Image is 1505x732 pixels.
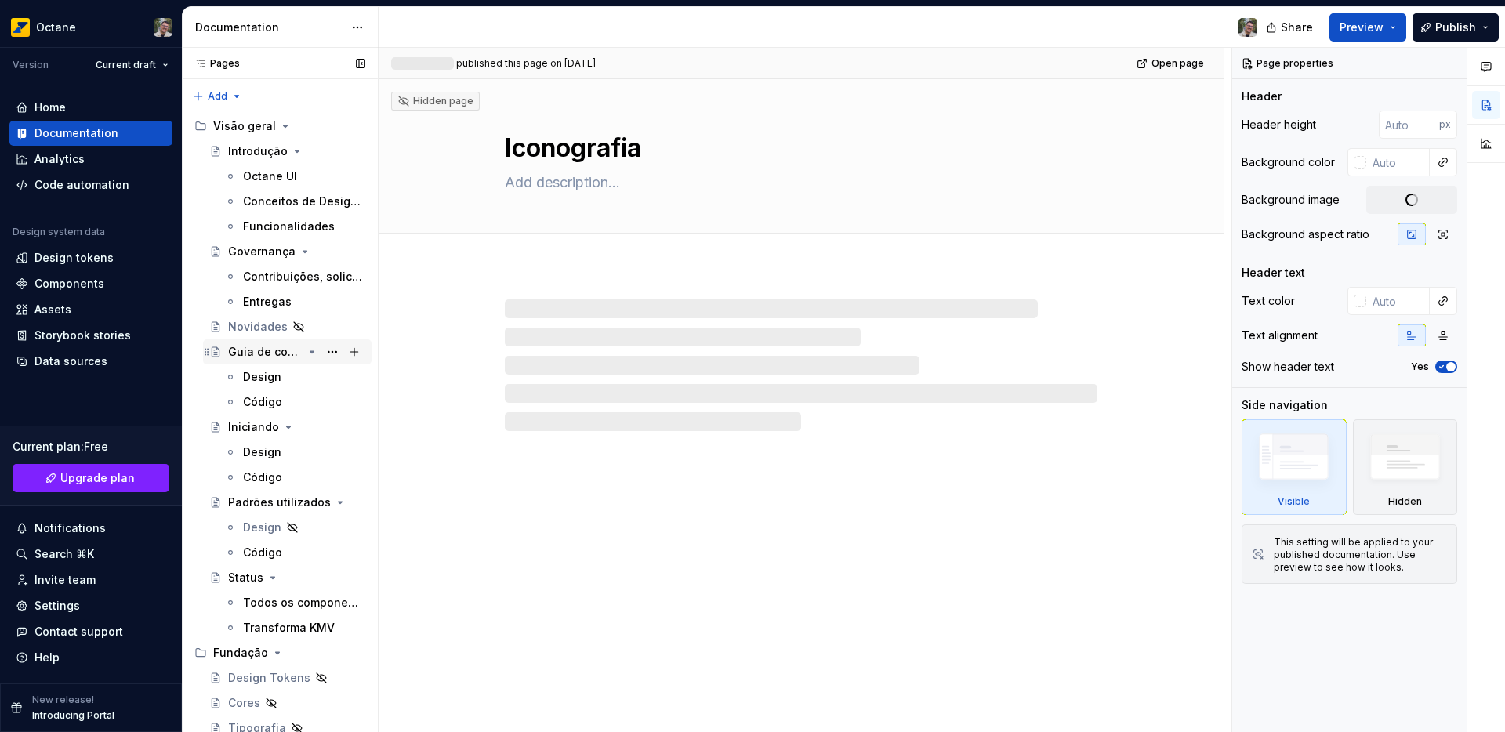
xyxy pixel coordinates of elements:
[34,125,118,141] div: Documentation
[188,114,372,139] div: Visão geral
[228,695,260,711] div: Cores
[9,95,172,120] a: Home
[228,495,331,510] div: Padrões utilizados
[1340,20,1384,35] span: Preview
[9,172,172,197] a: Code automation
[228,670,310,686] div: Design Tokens
[1281,20,1313,35] span: Share
[1353,419,1458,515] div: Hidden
[243,194,362,209] div: Conceitos de Design System
[34,353,107,369] div: Data sources
[228,143,288,159] div: Introdução
[9,349,172,374] a: Data sources
[9,516,172,541] button: Notifications
[502,129,1094,167] textarea: Iconografia
[203,490,372,515] a: Padrões utilizados
[1278,495,1310,508] div: Visible
[243,469,282,485] div: Código
[228,319,288,335] div: Novidades
[1242,154,1335,170] div: Background color
[1242,293,1295,309] div: Text color
[1274,536,1447,574] div: This setting will be applied to your published documentation. Use preview to see how it looks.
[9,121,172,146] a: Documentation
[1366,287,1430,315] input: Auto
[218,390,372,415] a: Código
[228,244,296,259] div: Governança
[1258,13,1323,42] button: Share
[243,520,281,535] div: Design
[213,645,268,661] div: Fundação
[213,118,276,134] div: Visão geral
[243,219,335,234] div: Funcionalidades
[218,465,372,490] a: Código
[243,620,335,636] div: Transforma KMV
[34,302,71,317] div: Assets
[218,214,372,239] a: Funcionalidades
[89,54,176,76] button: Current draft
[203,314,372,339] a: Novidades
[34,598,80,614] div: Settings
[188,85,247,107] button: Add
[203,139,372,164] a: Introdução
[1242,226,1369,242] div: Background aspect ratio
[203,565,372,590] a: Status
[34,250,114,266] div: Design tokens
[243,169,297,184] div: Octane UI
[1439,118,1451,131] p: px
[1242,192,1340,208] div: Background image
[1242,419,1347,515] div: Visible
[243,595,362,611] div: Todos os componentes
[3,10,179,44] button: OctaneTiago
[34,328,131,343] div: Storybook stories
[456,57,596,70] div: published this page on [DATE]
[13,226,105,238] div: Design system data
[1435,20,1476,35] span: Publish
[228,344,303,360] div: Guia de conhecimento
[96,59,156,71] span: Current draft
[1151,57,1204,70] span: Open page
[1242,397,1328,413] div: Side navigation
[1366,148,1430,176] input: Auto
[34,650,60,665] div: Help
[243,369,281,385] div: Design
[243,394,282,410] div: Código
[243,545,282,560] div: Código
[218,264,372,289] a: Contribuições, solicitações e bugs
[218,164,372,189] a: Octane UI
[9,297,172,322] a: Assets
[203,690,372,716] a: Cores
[228,419,279,435] div: Iniciando
[13,59,49,71] div: Version
[1242,328,1318,343] div: Text alignment
[1242,265,1305,281] div: Header text
[218,364,372,390] a: Design
[13,439,169,455] div: Current plan : Free
[1238,18,1257,37] img: Tiago
[32,694,94,706] p: New release!
[218,189,372,214] a: Conceitos de Design System
[60,470,135,486] span: Upgrade plan
[195,20,343,35] div: Documentation
[34,151,85,167] div: Analytics
[203,339,372,364] a: Guia de conhecimento
[243,294,292,310] div: Entregas
[13,464,169,492] a: Upgrade plan
[1388,495,1422,508] div: Hidden
[9,542,172,567] button: Search ⌘K
[9,245,172,270] a: Design tokens
[9,593,172,618] a: Settings
[34,276,104,292] div: Components
[154,18,172,37] img: Tiago
[1411,361,1429,373] label: Yes
[397,95,473,107] div: Hidden page
[34,100,66,115] div: Home
[208,90,227,103] span: Add
[9,567,172,592] a: Invite team
[203,239,372,264] a: Governança
[1329,13,1406,42] button: Preview
[218,590,372,615] a: Todos os componentes
[1242,117,1316,132] div: Header height
[188,57,240,70] div: Pages
[34,624,123,640] div: Contact support
[34,572,96,588] div: Invite team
